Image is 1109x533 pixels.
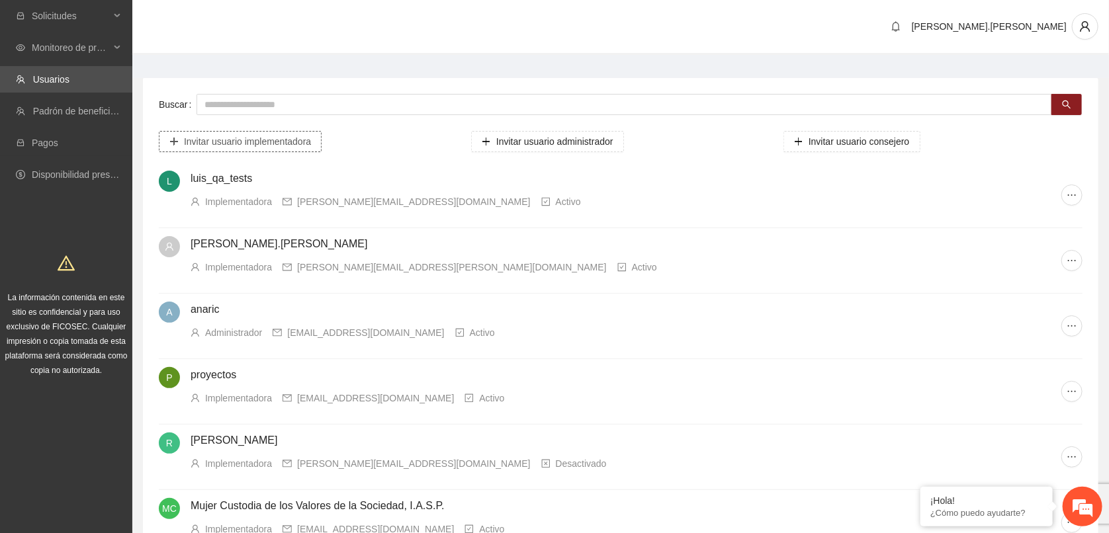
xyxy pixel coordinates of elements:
[191,173,252,184] a: luis_qa_tests
[556,456,607,471] div: Desactivado
[205,260,272,274] div: Implementadora
[167,171,172,192] span: L
[912,21,1067,32] span: [PERSON_NAME].[PERSON_NAME]
[33,106,130,116] a: Padrón de beneficiarios
[283,459,292,468] span: mail
[794,137,803,147] span: plus
[1061,315,1083,337] button: ellipsis
[166,367,172,388] span: P
[287,325,444,340] div: [EMAIL_ADDRESS][DOMAIN_NAME]
[32,138,58,148] a: Pagos
[886,21,906,32] span: bell
[205,391,272,405] div: Implementadora
[297,194,530,209] div: [PERSON_NAME][EMAIL_ADDRESS][DOMAIN_NAME]
[191,197,200,206] span: user
[169,137,179,147] span: plus
[191,328,200,337] span: user
[1072,13,1098,40] button: user
[205,194,272,209] div: Implementadora
[191,238,368,249] a: [PERSON_NAME].[PERSON_NAME]
[33,74,69,85] a: Usuarios
[1062,190,1082,200] span: ellipsis
[297,260,607,274] div: [PERSON_NAME][EMAIL_ADDRESS][PERSON_NAME][DOMAIN_NAME]
[283,393,292,403] span: mail
[283,263,292,272] span: mail
[1051,94,1082,115] button: search
[617,263,627,272] span: check-square
[191,459,200,468] span: user
[496,134,613,149] span: Invitar usuario administrador
[541,197,551,206] span: check-square
[273,328,282,337] span: mail
[1061,446,1083,468] button: ellipsis
[191,393,200,403] span: user
[1061,381,1083,402] button: ellipsis
[58,255,75,272] span: warning
[205,456,272,471] div: Implementadora
[191,434,278,446] a: [PERSON_NAME]
[1061,512,1083,533] button: ellipsis
[16,11,25,20] span: inbox
[16,43,25,52] span: eye
[77,177,183,310] span: Estamos en línea.
[930,495,1043,506] div: ¡Hola!
[191,500,445,511] a: Mujer Custodia de los Valores de la Sociedad, I.A.S.P.
[166,432,173,454] span: R
[32,34,110,61] span: Monitoreo de proyectos
[32,3,110,29] span: Solicitudes
[297,391,454,405] div: [EMAIL_ADDRESS][DOMAIN_NAME]
[1062,321,1082,331] span: ellipsis
[556,194,581,209] div: Activo
[1061,184,1083,206] button: ellipsis
[159,131,322,152] button: plusInvitar usuario implementadora
[297,456,530,471] div: [PERSON_NAME][EMAIL_ADDRESS][DOMAIN_NAME]
[1062,517,1082,528] span: ellipsis
[184,134,311,149] span: Invitar usuario implementadora
[632,260,657,274] div: Activo
[7,361,252,407] textarea: Escriba su mensaje y pulse “Intro”
[205,325,262,340] div: Administrador
[1062,452,1082,462] span: ellipsis
[162,498,177,519] span: MC
[69,67,222,85] div: Chatee con nosotros ahora
[1073,20,1098,32] span: user
[783,131,920,152] button: plusInvitar usuario consejero
[159,94,197,115] label: Buscar
[471,131,624,152] button: plusInvitar usuario administrador
[465,393,474,403] span: check-square
[1062,255,1082,266] span: ellipsis
[930,508,1043,518] p: ¿Cómo puedo ayudarte?
[470,325,495,340] div: Activo
[191,302,1061,317] h4: anaric
[1062,386,1082,397] span: ellipsis
[217,7,249,38] div: Minimizar ventana de chat en vivo
[1061,250,1083,271] button: ellipsis
[166,302,172,323] span: A
[32,169,145,180] a: Disponibilidad presupuestal
[479,391,504,405] div: Activo
[885,16,907,37] button: bell
[191,369,236,380] a: proyectos
[5,293,128,375] span: La información contenida en este sitio es confidencial y para uso exclusivo de FICOSEC. Cualquier...
[165,242,174,251] span: user
[482,137,491,147] span: plus
[541,459,551,468] span: close-square
[1062,100,1071,110] span: search
[283,197,292,206] span: mail
[191,263,200,272] span: user
[809,134,910,149] span: Invitar usuario consejero
[455,328,465,337] span: check-square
